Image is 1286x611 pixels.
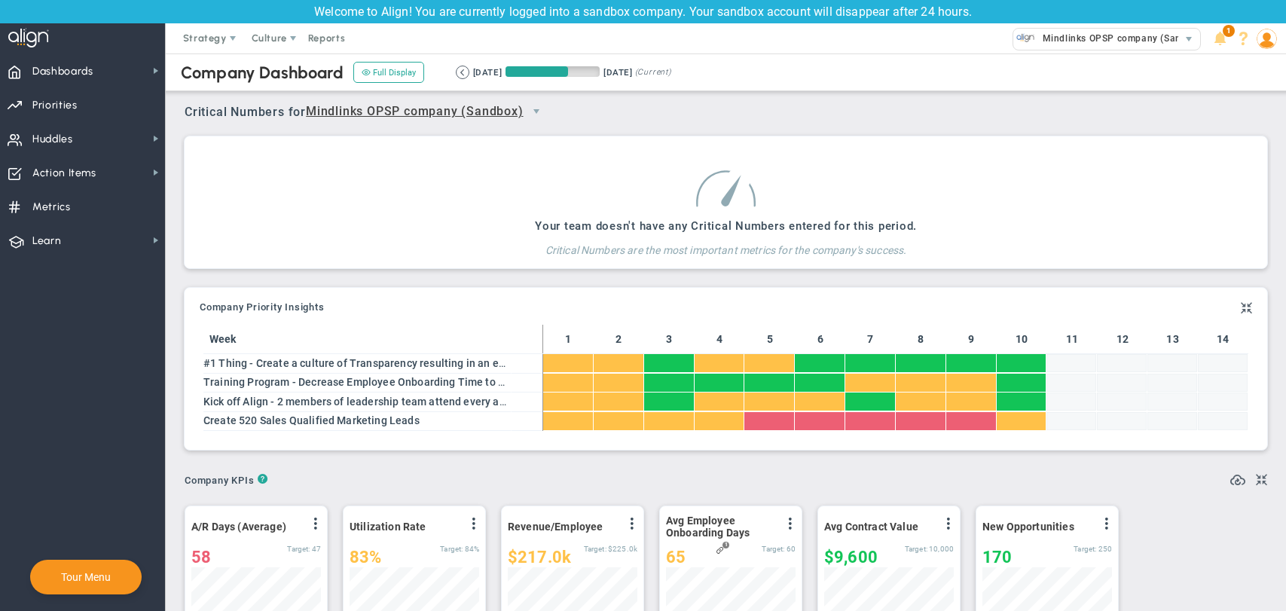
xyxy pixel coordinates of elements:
[1230,470,1245,485] span: Refresh Data
[896,325,946,354] th: 8
[32,225,61,257] span: Learn
[845,393,895,411] div: 0 • 49 • 100 [49%] Mon Sep 08 2025 to Sun Sep 14 2025
[524,99,549,124] span: select
[795,393,845,411] div: 0 • 35 • 100 [35%] Mon Sep 01 2025 to Sun Sep 07 2025
[350,548,381,567] span: 83%
[1046,393,1096,411] div: No data for Mon Oct 06 2025 to Sun Oct 12 2025
[744,393,794,411] div: 0 • 31 • 100 [31%] Mon Aug 25 2025 to Sun Aug 31 2025
[508,548,571,567] span: $217,000
[1016,29,1035,47] img: 33647.Company.photo
[896,393,945,411] div: 0 • 52 • 100 [52%] Mon Sep 15 2025 to Sun Sep 21 2025
[1198,354,1248,372] div: No data for Mon Oct 27 2025 to Fri Oct 31 2025
[845,411,895,429] div: 0 • 175 • 520 [33%] Mon Sep 08 2025 to Sun Sep 14 2025
[1147,354,1197,372] div: No data for Mon Oct 20 2025 to Sun Oct 26 2025
[543,354,593,372] div: 0 • 0 • 100 [0%] Sat Aug 02 2025 to Sun Aug 03 2025
[845,354,895,372] div: 0 • 52 • 100 [52%] Mon Sep 08 2025 to Sun Sep 14 2025
[795,373,845,391] div: 0 • 41 • 100 [41%] Mon Sep 01 2025 to Sun Sep 07 2025
[32,56,93,87] span: Dashboards
[456,66,469,79] button: Go to previous period
[203,414,420,426] span: Create 520 Sales Qualified Marketing Leads
[644,373,694,391] div: 0 • 18 • 100 [18%] Mon Aug 11 2025 to Sun Aug 17 2025
[584,545,606,553] span: Target:
[716,546,724,554] span: Original Target that is linked 1 time
[744,373,794,391] div: 0 • 32 • 100 [32%] Mon Aug 25 2025 to Sun Aug 31 2025
[1097,325,1147,354] th: 12
[1147,393,1197,411] div: No data for Mon Oct 20 2025 to Sun Oct 26 2025
[744,354,794,372] div: 0 • 31 • 100 [31%] Mon Aug 25 2025 to Sun Aug 31 2025
[508,521,603,533] span: Revenue/Employee
[1232,23,1255,53] li: Help & Frequently Asked Questions (FAQ)
[594,411,643,429] div: 0 • 25 • 520 [4%] Mon Aug 04 2025 to Sun Aug 10 2025
[946,373,996,391] div: 0 • 59 • 100 [59%] Mon Sep 22 2025 to Sun Sep 28 2025
[787,545,796,553] span: 60
[845,373,895,391] div: 0 • 43 • 100 [43%] Mon Sep 08 2025 to Sun Sep 14 2025
[200,302,325,314] button: Company Priority Insights
[905,545,927,553] span: Target:
[32,191,71,223] span: Metrics
[1035,29,1207,48] span: Mindlinks OPSP company (Sandbox)
[1223,25,1235,37] span: 1
[695,354,744,372] div: 0 • 23 • 100 [23%] Mon Aug 18 2025 to Sun Aug 24 2025
[824,548,878,567] span: $9,600
[695,373,744,391] div: 0 • 24 • 100 [24%] Mon Aug 18 2025 to Sun Aug 24 2025
[795,354,845,372] div: 0 • 42 • 100 [42%] Mon Sep 01 2025 to Sun Sep 07 2025
[946,393,996,411] div: 0 • 56 • 100 [56%] Mon Sep 22 2025 to Sun Sep 28 2025
[32,124,73,155] span: Huddles
[32,90,78,121] span: Priorities
[1198,373,1248,391] div: No data for Mon Oct 27 2025 to Fri Oct 31 2025
[997,325,1047,354] th: 10
[997,354,1046,372] div: 0 • 89 • 100 [89%] Mon Sep 29 2025 to Sun Oct 05 2025
[594,373,643,391] div: 0 • 6 • 100 [6%] Mon Aug 04 2025 to Sun Aug 10 2025
[594,354,643,372] div: 0 • 0 • 100 [0%] Mon Aug 04 2025 to Sun Aug 10 2025
[312,545,321,553] span: 47
[1208,23,1232,53] li: Announcements
[543,373,593,391] div: 0 • 0 • 100 [0%] Sat Aug 02 2025 to Sun Aug 03 2025
[200,302,325,313] span: Company Priority Insights
[506,66,600,77] div: Period Progress: 66% Day 60 of 90 with 30 remaining.
[1046,373,1096,391] div: No data for Mon Oct 06 2025 to Sun Oct 12 2025
[287,545,310,553] span: Target:
[594,393,643,411] div: 0 • 0 • 100 [0%] Mon Aug 04 2025 to Sun Aug 10 2025
[695,393,744,411] div: 0 • 20 • 100 [20%] Mon Aug 18 2025 to Sun Aug 24 2025
[535,233,917,257] h4: Critical Numbers are the most important metrics for the company's success.
[1147,411,1197,429] div: No data for Mon Oct 20 2025 to Sun Oct 26 2025
[795,325,845,354] th: 6
[666,515,775,539] span: Avg Employee Onboarding Days
[1198,325,1248,354] th: 14
[946,354,996,372] div: 0 • 68 • 100 [68%] Mon Sep 22 2025 to Sun Sep 28 2025
[896,411,945,429] div: 0 • 212 • 520 [40%] Mon Sep 15 2025 to Sun Sep 21 2025
[252,32,287,44] span: Culture
[306,102,524,121] span: Mindlinks OPSP company (Sandbox)
[535,219,917,233] h3: Your team doesn't have any Critical Numbers entered for this period.
[1097,411,1147,429] div: No data for Mon Oct 13 2025 to Sun Oct 19 2025
[795,411,845,429] div: 0 • 145 • 520 [27%] Mon Sep 01 2025 to Sun Sep 07 2025
[635,66,671,79] span: (Current)
[185,99,553,127] span: Critical Numbers for
[1046,411,1096,429] div: No data for Mon Oct 06 2025 to Sun Oct 12 2025
[203,357,621,369] span: #1 Thing - Create a culture of Transparency resulting in an eNPS score increase of 10
[301,23,353,53] span: Reports
[722,542,729,548] span: 1
[440,545,463,553] span: Target:
[695,325,745,354] th: 4
[1046,325,1097,354] th: 11
[666,548,686,567] span: 65
[1147,325,1198,354] th: 13
[946,325,997,354] th: 9
[896,354,945,372] div: 0 • 61 • 100 [61%] Mon Sep 15 2025 to Sun Sep 21 2025
[543,325,594,354] th: 1
[57,570,115,584] button: Tour Menu
[608,545,637,553] span: $225,000
[644,325,695,354] th: 3
[1097,373,1147,391] div: No data for Mon Oct 13 2025 to Sun Oct 19 2025
[762,545,784,553] span: Target:
[997,393,1046,411] div: 0 • 69 • 100 [69%] Mon Sep 29 2025 to Sun Oct 05 2025
[350,521,426,533] span: Utilization Rate
[603,66,632,79] div: [DATE]
[1046,354,1096,372] div: No data for Mon Oct 06 2025 to Sun Oct 12 2025
[185,475,258,486] span: Company KPIs
[929,545,954,553] span: 10,000
[203,325,512,354] th: Week
[594,325,644,354] th: 2
[1097,393,1147,411] div: No data for Mon Oct 13 2025 to Sun Oct 19 2025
